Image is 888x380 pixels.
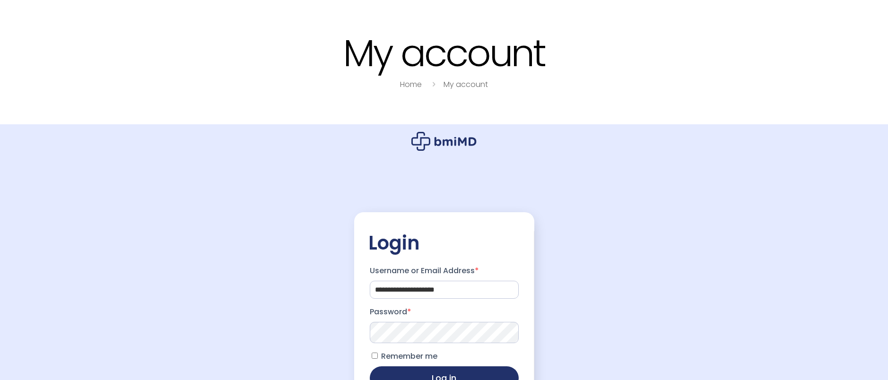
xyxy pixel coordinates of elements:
span: Remember me [381,351,437,362]
label: Username or Email Address [370,263,519,278]
label: Password [370,304,519,320]
i: breadcrumbs separator [428,79,439,90]
input: Remember me [372,353,378,359]
h1: My account [146,33,742,73]
a: Home [400,79,422,90]
a: My account [444,79,488,90]
h2: Login [368,231,520,255]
